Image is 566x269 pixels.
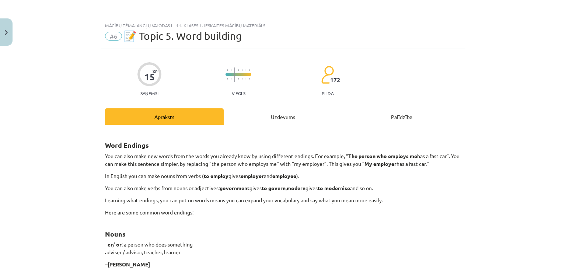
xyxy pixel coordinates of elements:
p: You can also make new words from the words you already know by using different endings. For examp... [105,152,461,168]
div: Mācību tēma: Angļu valodas i - 11. klases 1. ieskaites mācību materiāls [105,23,461,28]
div: Apraksts [105,108,224,125]
p: You can also make verbs from nouns or adjectives: gives , gives and so on. [105,184,461,192]
img: icon-short-line-57e1e144782c952c97e751825c79c345078a6d821885a25fce030b3d8c18986b.svg [238,69,239,71]
img: icon-short-line-57e1e144782c952c97e751825c79c345078a6d821885a25fce030b3d8c18986b.svg [227,69,228,71]
b: to govern [262,185,286,191]
p: Viegls [232,91,245,96]
p: Saņemsi [137,91,161,96]
span: XP [153,69,157,73]
div: Uzdevums [224,108,342,125]
b: employee [272,172,296,179]
p: – /- : a person who does something adviser / advisor, teacher, learner [105,241,461,256]
strong: Word Endings [105,141,149,149]
b: Nouns [105,230,126,238]
div: 15 [144,72,155,82]
b: [PERSON_NAME] [108,261,150,268]
b: modern [287,185,305,191]
b: er [108,241,113,248]
img: icon-short-line-57e1e144782c952c97e751825c79c345078a6d821885a25fce030b3d8c18986b.svg [227,78,228,80]
span: #6 [105,32,122,41]
b: to modernise [318,185,350,191]
span: 📝 Topic 5. Word building [124,30,242,42]
b: The person who employs me [348,153,417,159]
b: government [220,185,249,191]
b: My employer [364,160,396,167]
p: Learning what endings, you can put on words means you can expand your vocabulary and say what you... [105,196,461,204]
b: to employ [204,172,228,179]
img: icon-short-line-57e1e144782c952c97e751825c79c345078a6d821885a25fce030b3d8c18986b.svg [238,78,239,80]
img: icon-short-line-57e1e144782c952c97e751825c79c345078a6d821885a25fce030b3d8c18986b.svg [249,78,250,80]
p: In English you can make nouns from verbs ( gives and ). [105,172,461,180]
p: pilda [322,91,333,96]
img: icon-short-line-57e1e144782c952c97e751825c79c345078a6d821885a25fce030b3d8c18986b.svg [245,69,246,71]
img: students-c634bb4e5e11cddfef0936a35e636f08e4e9abd3cc4e673bd6f9a4125e45ecb1.svg [321,66,334,84]
img: icon-long-line-d9ea69661e0d244f92f715978eff75569469978d946b2353a9bb055b3ed8787d.svg [234,67,235,82]
p: Here are some common word endings: [105,209,461,216]
div: Palīdzība [342,108,461,125]
span: 172 [330,77,340,83]
img: icon-short-line-57e1e144782c952c97e751825c79c345078a6d821885a25fce030b3d8c18986b.svg [245,78,246,80]
b: or [116,241,122,248]
img: icon-short-line-57e1e144782c952c97e751825c79c345078a6d821885a25fce030b3d8c18986b.svg [249,69,250,71]
b: employer [241,172,264,179]
img: icon-close-lesson-0947bae3869378f0d4975bcd49f059093ad1ed9edebbc8119c70593378902aed.svg [5,30,8,35]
